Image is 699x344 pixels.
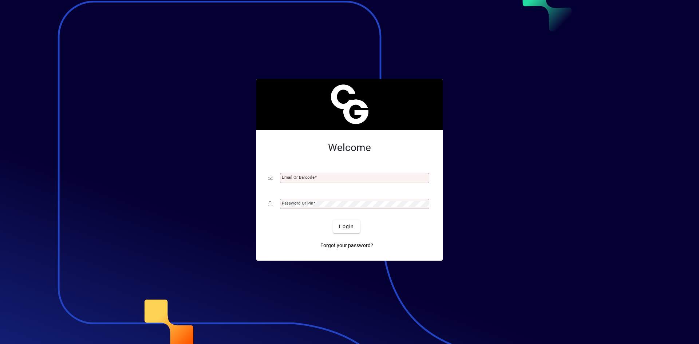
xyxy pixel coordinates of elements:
span: Forgot your password? [320,242,373,249]
mat-label: Password or Pin [282,201,313,206]
h2: Welcome [268,142,431,154]
span: Login [339,223,354,230]
a: Forgot your password? [317,239,376,252]
button: Login [333,220,360,233]
mat-label: Email or Barcode [282,175,315,180]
